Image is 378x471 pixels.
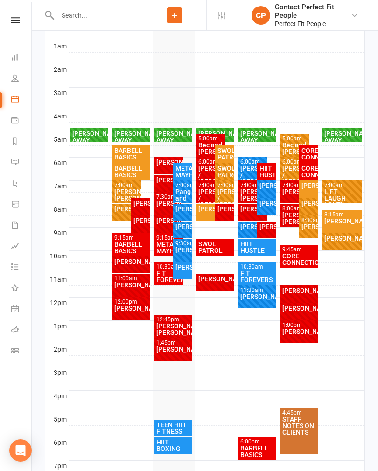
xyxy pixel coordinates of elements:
div: Pang and Tita [175,188,190,208]
div: 9:30am [175,241,190,247]
div: 10:30am [156,264,182,270]
div: 5:00am [282,136,308,142]
div: FIT FOREVERS [156,270,182,283]
a: Roll call kiosk mode [11,320,32,341]
div: 1:00pm [282,322,317,328]
div: Bec and [PERSON_NAME] [198,142,224,155]
div: [PERSON_NAME] [282,188,308,195]
div: 11:30am [240,287,275,293]
div: [PERSON_NAME]/ [PERSON_NAME] [240,188,266,201]
span: [PERSON_NAME] AWAY [114,130,164,144]
div: [PERSON_NAME] / [PERSON_NAME] [198,188,224,208]
div: 8:15am [324,212,361,218]
a: General attendance kiosk mode [11,299,32,320]
div: [PERSON_NAME] / [PERSON_NAME] [217,188,232,208]
div: [PERSON_NAME] [259,182,274,189]
div: [PERSON_NAME] [198,206,224,212]
div: [PERSON_NAME]/ [PERSON_NAME] [282,212,308,225]
div: Open Intercom Messenger [9,439,32,462]
th: 6am [45,157,69,169]
div: LIFT LAUGH LOVE! [324,188,361,208]
div: 6:00am [240,159,266,165]
div: [PERSON_NAME] [114,282,149,288]
th: 4am [45,111,69,122]
div: 6:00am [198,159,224,165]
div: [PERSON_NAME] / [PERSON_NAME] [282,165,308,185]
div: [PERSON_NAME] [240,206,266,212]
th: 8am [45,204,69,215]
div: 12:45pm [156,317,191,323]
div: CORE CONNECTION [301,147,316,160]
div: 5:00am [198,136,224,142]
div: [PERSON_NAME] [175,264,190,270]
div: 6:00pm [240,439,275,445]
th: 10am [45,250,69,262]
div: [PERSON_NAME] [282,305,317,312]
div: [PERSON_NAME] [175,247,190,253]
div: BARBELL BASICS [240,445,275,458]
span: [PERSON_NAME] AWAY [198,130,248,144]
div: 9:15am [156,235,182,241]
span: [PERSON_NAME] AWAY [156,130,206,144]
div: BARBELL BASICS [114,165,149,178]
div: [PERSON_NAME] [324,235,361,242]
a: People [11,69,32,90]
div: Contact Perfect Fit People [275,3,351,20]
div: BARBELL BASICS [114,241,149,254]
div: CORE CONNECTION [301,165,316,178]
div: METABOLIC MAYHEM [156,241,182,254]
div: [PERSON_NAME] [198,276,233,282]
th: 3pm [45,367,69,379]
div: TEEN HIIT FITNESS [156,422,191,435]
div: STAFF NOTES ON. CLIENTS [282,416,317,436]
th: 5am [45,134,69,145]
div: 7:00am [282,182,308,188]
div: 7:30am [156,194,182,200]
th: 2am [45,64,69,76]
div: [PERSON_NAME] [240,223,266,230]
th: 1am [45,41,69,52]
div: 1:45pm [156,340,191,346]
div: [PERSON_NAME] [324,218,361,224]
div: 8:30am [301,217,316,223]
div: 7:00am [175,182,190,188]
div: CP [252,6,270,25]
div: [PERSON_NAME] [282,287,317,294]
div: [PERSON_NAME] / [PERSON_NAME] [240,165,266,185]
div: 9:15am [114,235,149,241]
div: [PERSON_NAME] [175,223,190,230]
a: Reports [11,132,32,152]
div: CORE CONNECTION [282,253,317,266]
div: [PERSON_NAME] [114,206,140,212]
div: [PERSON_NAME] [259,200,274,207]
a: What's New [11,278,32,299]
a: Calendar [11,90,32,111]
div: METABOLIC MAYHEM [175,165,190,178]
div: [PERSON_NAME] [301,182,316,189]
div: HIIT HUSTLE [259,165,274,178]
th: 5pm [45,414,69,425]
div: [PERSON_NAME] [175,206,190,212]
div: [PERSON_NAME] [114,258,149,265]
div: 6:00am [282,159,308,165]
div: SWOL PATROL [217,147,232,160]
div: BARBELL BASICS [114,147,149,160]
span: [PERSON_NAME] AWAY [72,130,122,144]
div: [PERSON_NAME]/ [PERSON_NAME] [114,188,140,201]
th: 7am [45,180,69,192]
div: [PERSON_NAME] [114,305,149,312]
div: 7:00am [240,182,266,188]
div: FIT FOREVERS [240,270,275,283]
th: 2pm [45,344,69,355]
div: [PERSON_NAME]/ [PERSON_NAME] [156,323,191,336]
div: SWOL PATROL [198,241,233,254]
div: [PERSON_NAME] [156,346,191,353]
div: 7:00am [114,182,140,188]
th: 4pm [45,390,69,402]
span: [PERSON_NAME] AWAY [240,130,290,144]
div: [PERSON_NAME] [282,328,317,335]
input: Search... [55,9,143,22]
div: [PERSON_NAME] / [PERSON_NAME] [198,165,224,185]
a: Dashboard [11,48,32,69]
div: [PERSON_NAME] [133,217,148,224]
